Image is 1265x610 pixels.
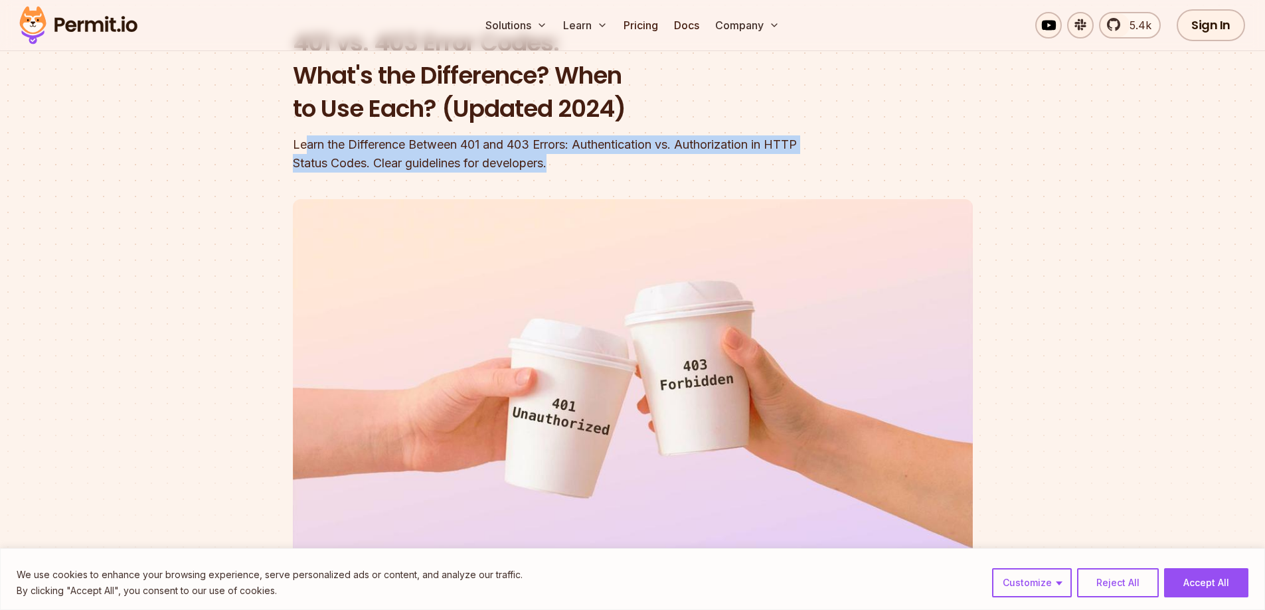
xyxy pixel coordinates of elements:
[480,12,552,38] button: Solutions
[1099,12,1161,38] a: 5.4k
[558,12,613,38] button: Learn
[293,135,803,173] div: Learn the Difference Between 401 and 403 Errors: Authentication vs. Authorization in HTTP Status ...
[293,27,803,125] h1: 401 vs. 403 Error Codes: What's the Difference? When to Use Each? (Updated 2024)
[1164,568,1248,597] button: Accept All
[1122,17,1151,33] span: 5.4k
[1077,568,1159,597] button: Reject All
[17,567,523,583] p: We use cookies to enhance your browsing experience, serve personalized ads or content, and analyz...
[17,583,523,599] p: By clicking "Accept All", you consent to our use of cookies.
[13,3,143,48] img: Permit logo
[1177,9,1245,41] a: Sign In
[669,12,705,38] a: Docs
[710,12,785,38] button: Company
[618,12,663,38] a: Pricing
[293,199,973,581] img: 401 vs. 403 Error Codes: What's the Difference? When to Use Each? (Updated 2024)
[992,568,1072,597] button: Customize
